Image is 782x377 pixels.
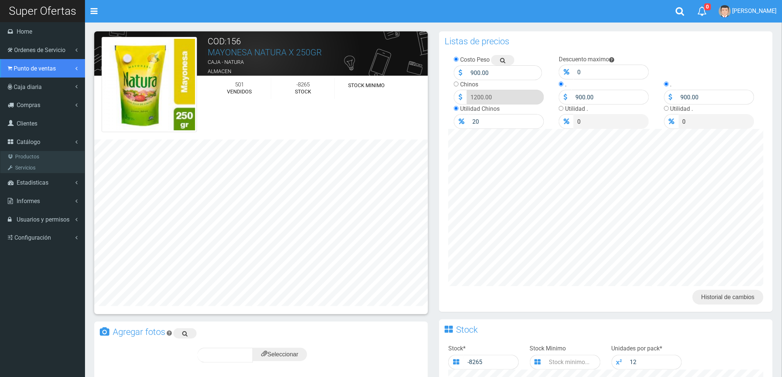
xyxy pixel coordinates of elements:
[448,345,466,353] label: Stock
[14,234,51,241] span: Configuración
[17,120,37,127] span: Clientes
[296,81,310,88] font: -8265
[612,345,663,353] label: Unidades por pack
[732,7,777,14] span: [PERSON_NAME]
[467,90,544,104] input: Precio Venta...
[545,355,601,370] input: Stock minimo...
[14,83,42,90] span: Caja diaria
[559,56,609,63] label: Descuento maximo
[677,90,754,104] input: Precio .
[460,105,500,112] label: Utilidad Chinos
[469,114,544,129] input: Precio Venta...
[348,82,385,88] font: STOCK MINIMO
[456,325,478,334] h3: Stock
[208,48,322,58] a: MAYONESA NATURA X 250GR
[574,114,649,129] input: Precio .
[14,47,65,54] span: Ordenes de Servicio
[464,355,519,370] input: Stock total...
[262,351,299,357] span: Seleccionar
[445,37,509,46] h3: Listas de precios
[295,89,311,95] font: STOCK
[17,138,40,145] span: Catálogo
[227,89,252,95] font: VENDIDOS
[173,328,197,339] a: Buscar imagen en google
[693,290,764,305] a: Historial de cambios
[208,68,232,74] font: ALMACEN
[572,90,649,104] input: Precio .
[17,198,40,205] span: Informes
[17,28,32,35] span: Home
[670,105,693,112] label: Utilidad .
[102,37,197,132] img: NATURA250.jpg
[574,65,649,79] input: Descuento Maximo
[17,102,40,109] span: Compras
[491,55,514,65] a: Buscar precio en google
[679,114,754,129] input: Precio .
[460,81,478,88] label: Chinos
[565,105,588,112] label: Utilidad .
[565,81,567,88] label: .
[719,5,731,17] img: User Image
[208,59,244,65] font: CAJA - NATURA
[530,345,566,353] label: Stock Minimo
[467,65,542,80] input: Precio Costo...
[626,355,682,370] input: 1
[113,328,165,336] h3: Agregar fotos
[670,81,672,88] label: .
[9,4,76,17] span: Super Ofertas
[704,3,711,10] span: 0
[14,65,56,72] span: Punto de ventas
[17,179,48,186] span: Estadisticas
[17,216,69,223] span: Usuarios y permisos
[2,151,85,162] a: Productos
[2,162,85,173] a: Servicios
[208,37,241,47] font: COD:156
[460,56,490,63] label: Costo Peso
[214,82,266,88] h5: 501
